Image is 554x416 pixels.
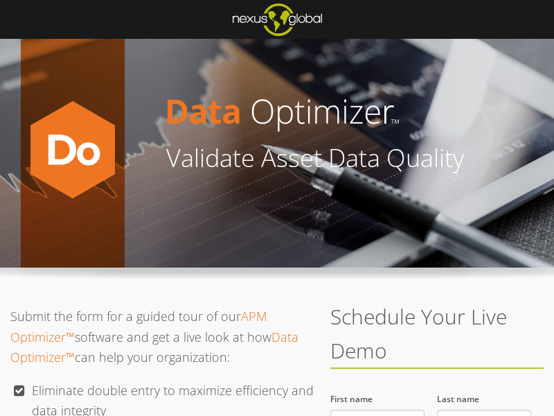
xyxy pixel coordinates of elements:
[10,306,315,368] p: Submit the form for a guided tour of our software and get a live look at how can help your organi...
[125,146,475,171] h1: Validate Asset Data Quality
[21,91,125,340] img: Do
[330,302,507,365] span: Schedule Your Live Demo
[437,393,479,405] span: Last name
[233,3,322,36] img: ng-logo-hubspot-blog-01
[330,393,373,405] span: First name
[10,308,267,345] a: APM Optimizer™
[125,78,544,146] img: DataOpthorizontal-no-icon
